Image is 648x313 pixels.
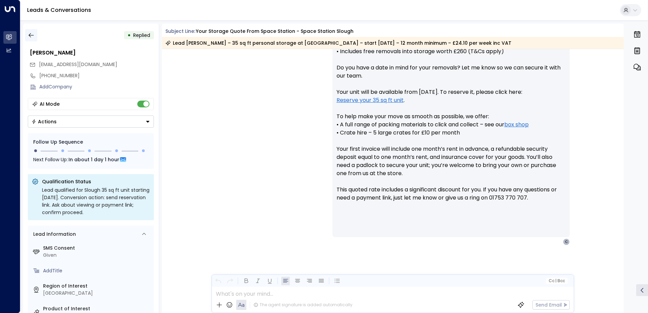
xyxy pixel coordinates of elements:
[42,178,150,185] p: Qualification Status
[504,121,529,129] a: box shop
[546,278,567,284] button: Cc|Bcc
[33,156,148,163] div: Next Follow Up:
[68,156,119,163] span: In about 1 day 1 hour
[39,83,154,90] div: AddCompany
[133,32,150,39] span: Replied
[214,277,222,285] button: Undo
[33,139,148,146] div: Follow Up Sequence
[39,61,117,68] span: [EMAIL_ADDRESS][DOMAIN_NAME]
[165,40,511,46] div: Lead [PERSON_NAME] – 35 sq ft personal storage at [GEOGRAPHIC_DATA] – start [DATE] – 12 month min...
[43,283,151,290] label: Region of Interest
[226,277,234,285] button: Redo
[555,278,556,283] span: |
[563,238,570,245] div: C
[43,305,151,312] label: Product of Interest
[43,252,151,259] div: Given
[40,101,60,107] div: AI Mode
[127,29,131,41] div: •
[196,28,353,35] div: Your storage quote from Space Station - Space Station Slough
[28,116,154,128] div: Button group with a nested menu
[254,302,352,308] div: The agent signature is added automatically
[30,49,154,57] div: [PERSON_NAME]
[548,278,565,283] span: Cc Bcc
[43,267,151,274] div: AddTitle
[43,290,151,297] div: [GEOGRAPHIC_DATA]
[39,72,154,79] div: [PHONE_NUMBER]
[42,186,150,216] div: Lead qualified for Slough 35 sq ft unit starting [DATE]. Conversion action: send reservation link...
[28,116,154,128] button: Actions
[32,119,57,125] div: Actions
[27,6,91,14] a: Leads & Conversations
[43,245,151,252] label: SMS Consent
[39,61,117,68] span: corinachiraccorina@gmail.com
[31,231,76,238] div: Lead Information
[337,96,404,104] a: Reserve your 35 sq ft unit
[165,28,195,35] span: Subject Line:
